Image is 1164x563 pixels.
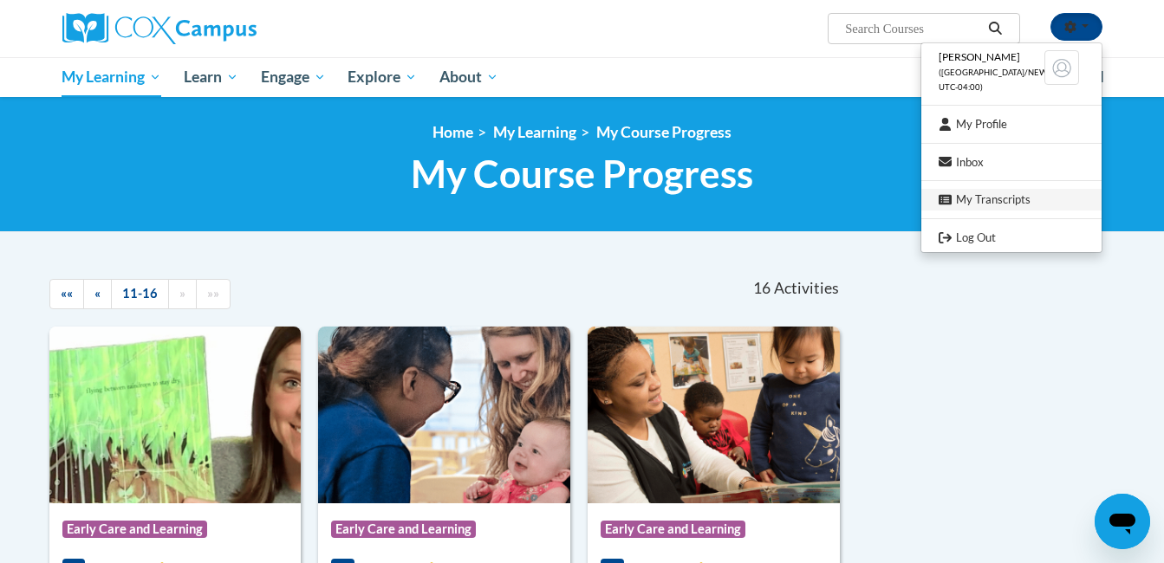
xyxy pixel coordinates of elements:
[318,327,570,503] img: Course Logo
[411,151,753,197] span: My Course Progress
[111,279,169,309] a: 11-16
[172,57,250,97] a: Learn
[62,521,207,538] span: Early Care and Learning
[49,327,302,503] img: Course Logo
[843,18,982,39] input: Search Courses
[36,57,1128,97] div: Main menu
[753,279,771,298] span: 16
[331,521,476,538] span: Early Care and Learning
[921,189,1102,210] a: My Transcripts
[62,13,257,44] img: Cox Campus
[774,279,839,298] span: Activities
[250,57,337,97] a: Engage
[336,57,428,97] a: Explore
[921,113,1102,135] a: My Profile
[207,286,219,301] span: »»
[184,67,238,87] span: Learn
[596,123,732,141] a: My Course Progress
[428,57,510,97] a: About
[939,68,1074,92] span: ([GEOGRAPHIC_DATA]/New_York UTC-04:00)
[439,67,498,87] span: About
[432,123,473,141] a: Home
[196,279,231,309] a: End
[921,152,1102,173] a: Inbox
[1095,494,1150,549] iframe: Button to launch messaging window
[982,18,1008,39] button: Search
[261,67,326,87] span: Engage
[62,67,161,87] span: My Learning
[921,227,1102,249] a: Logout
[49,279,84,309] a: Begining
[62,13,392,44] a: Cox Campus
[94,286,101,301] span: «
[1050,13,1102,41] button: Account Settings
[83,279,112,309] a: Previous
[1044,50,1079,85] img: Learner Profile Avatar
[61,286,73,301] span: ««
[939,50,1020,63] span: [PERSON_NAME]
[601,521,745,538] span: Early Care and Learning
[588,327,840,503] img: Course Logo
[493,123,576,141] a: My Learning
[168,279,197,309] a: Next
[179,286,185,301] span: »
[348,67,417,87] span: Explore
[51,57,173,97] a: My Learning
